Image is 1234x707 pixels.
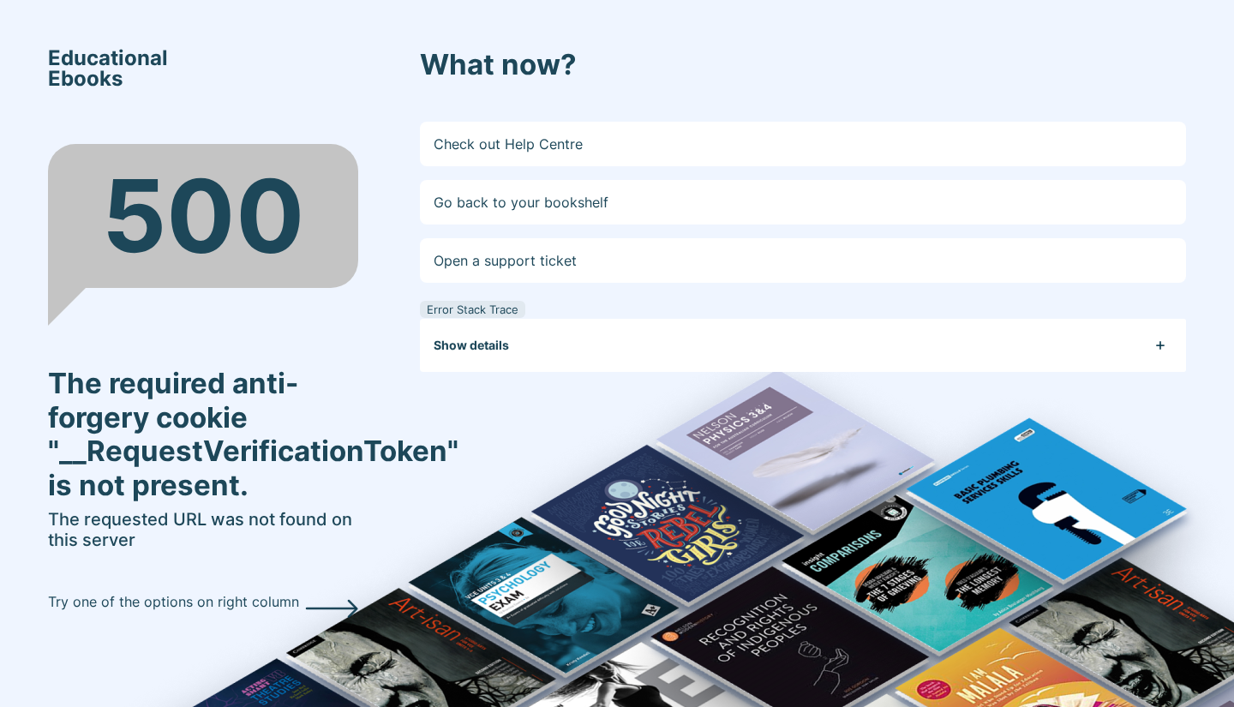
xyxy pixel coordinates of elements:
h5: The requested URL was not found on this server [48,509,358,550]
h3: What now? [420,48,1186,82]
button: Show details [434,319,1186,372]
h3: The required anti-forgery cookie "__RequestVerificationToken" is not present. [48,367,358,502]
span: Educational Ebooks [48,48,168,89]
div: Error Stack Trace [420,301,525,318]
div: 500 [48,144,358,288]
a: Go back to your bookshelf [420,180,1186,225]
a: Open a support ticket [420,238,1186,283]
p: Try one of the options on right column [48,591,299,612]
a: Check out Help Centre [420,122,1186,166]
